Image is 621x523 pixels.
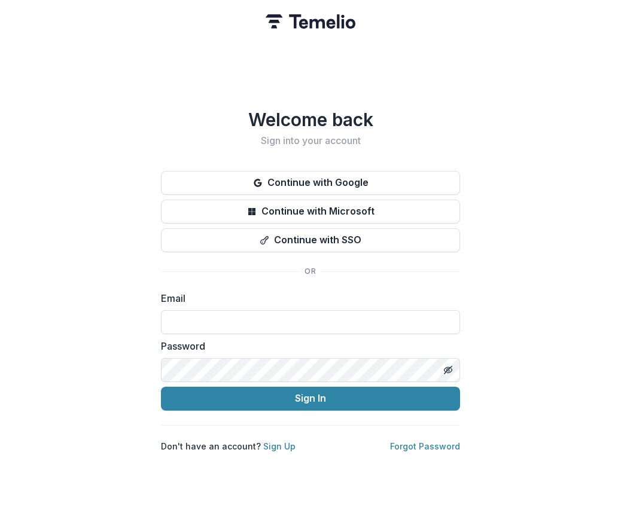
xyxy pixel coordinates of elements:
button: Toggle password visibility [439,360,458,380]
p: Don't have an account? [161,440,296,452]
button: Continue with Google [161,171,460,195]
label: Password [161,339,453,353]
h1: Welcome back [161,109,460,130]
button: Continue with Microsoft [161,200,460,224]
a: Forgot Password [390,441,460,451]
button: Continue with SSO [161,228,460,252]
a: Sign Up [263,441,296,451]
label: Email [161,291,453,305]
button: Sign In [161,387,460,411]
h2: Sign into your account [161,135,460,146]
img: Temelio [266,14,355,29]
